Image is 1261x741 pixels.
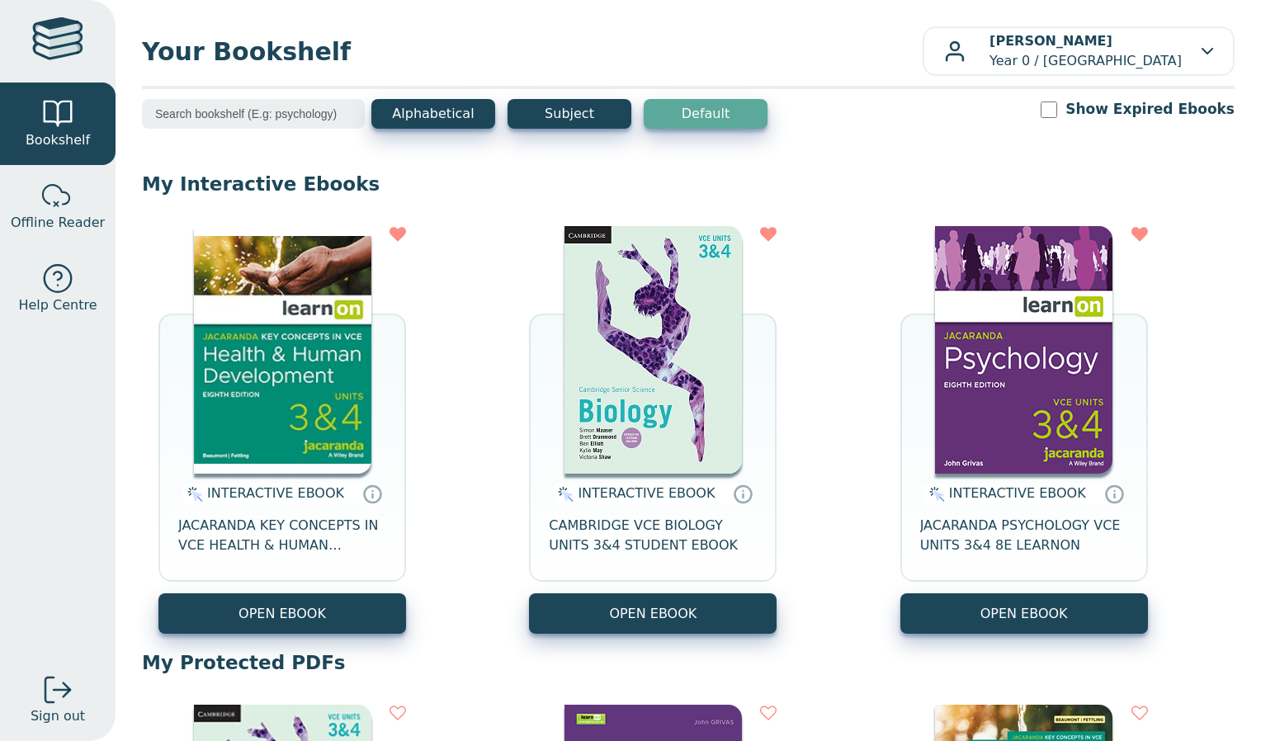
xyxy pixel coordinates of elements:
[564,226,742,474] img: 6e390be0-4093-ea11-a992-0272d098c78b.jpg
[194,226,371,474] img: e003a821-2442-436b-92bb-da2395357dfc.jpg
[11,213,105,233] span: Offline Reader
[989,33,1112,49] b: [PERSON_NAME]
[31,706,85,726] span: Sign out
[644,99,767,129] button: Default
[553,484,574,504] img: interactive.svg
[142,172,1235,196] p: My Interactive Ebooks
[900,593,1148,634] button: OPEN EBOOK
[733,484,753,503] a: Interactive eBooks are accessed online via the publisher’s portal. They contain interactive resou...
[178,516,386,555] span: JACARANDA KEY CONCEPTS IN VCE HEALTH & HUMAN DEVELOPMENT UNITS 3&4 LEARNON EBOOK 8E
[182,484,203,504] img: interactive.svg
[26,130,90,150] span: Bookshelf
[158,593,406,634] button: OPEN EBOOK
[935,226,1112,474] img: 4bb61bf8-509a-4e9e-bd77-88deacee2c2e.jpg
[529,593,777,634] button: OPEN EBOOK
[578,485,715,501] span: INTERACTIVE EBOOK
[362,484,382,503] a: Interactive eBooks are accessed online via the publisher’s portal. They contain interactive resou...
[1065,99,1235,120] label: Show Expired Ebooks
[1104,484,1124,503] a: Interactive eBooks are accessed online via the publisher’s portal. They contain interactive resou...
[142,99,365,129] input: Search bookshelf (E.g: psychology)
[924,484,945,504] img: interactive.svg
[549,516,757,555] span: CAMBRIDGE VCE BIOLOGY UNITS 3&4 STUDENT EBOOK
[923,26,1235,76] button: [PERSON_NAME]Year 0 / [GEOGRAPHIC_DATA]
[989,31,1182,71] p: Year 0 / [GEOGRAPHIC_DATA]
[207,485,344,501] span: INTERACTIVE EBOOK
[18,295,97,315] span: Help Centre
[920,516,1128,555] span: JACARANDA PSYCHOLOGY VCE UNITS 3&4 8E LEARNON
[949,485,1086,501] span: INTERACTIVE EBOOK
[371,99,495,129] button: Alphabetical
[142,650,1235,675] p: My Protected PDFs
[508,99,631,129] button: Subject
[142,33,923,70] span: Your Bookshelf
